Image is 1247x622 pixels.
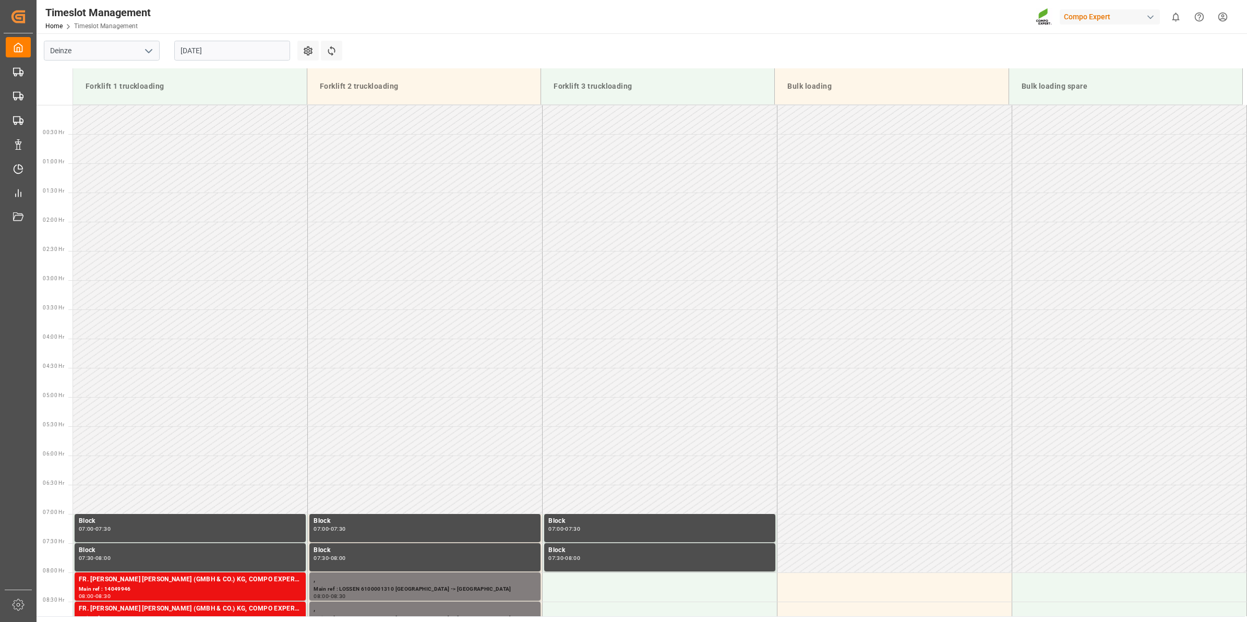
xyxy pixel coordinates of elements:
[563,556,565,560] div: -
[314,594,329,599] div: 08:00
[45,22,63,30] a: Home
[329,527,330,531] div: -
[1036,8,1052,26] img: Screenshot%202023-09-29%20at%2010.02.21.png_1712312052.png
[43,597,64,603] span: 08:30 Hr
[331,594,346,599] div: 08:30
[316,77,532,96] div: Forklift 2 truckloading
[314,527,329,531] div: 07:00
[79,527,94,531] div: 07:00
[81,77,298,96] div: Forklift 1 truckloading
[95,594,111,599] div: 08:30
[43,480,64,486] span: 06:30 Hr
[548,556,563,560] div: 07:30
[314,516,536,527] div: Block
[43,334,64,340] span: 04:00 Hr
[548,545,771,556] div: Block
[314,585,536,594] div: Main ref : LOSSEN 6100001310 [GEOGRAPHIC_DATA] -> [GEOGRAPHIC_DATA]
[174,41,290,61] input: DD.MM.YYYY
[1017,77,1234,96] div: Bulk loading spare
[43,217,64,223] span: 02:00 Hr
[549,77,766,96] div: Forklift 3 truckloading
[314,604,536,614] div: ,
[44,41,160,61] input: Type to search/select
[43,246,64,252] span: 02:30 Hr
[314,556,329,560] div: 07:30
[314,575,536,585] div: ,
[43,392,64,398] span: 05:00 Hr
[329,556,330,560] div: -
[43,363,64,369] span: 04:30 Hr
[43,509,64,515] span: 07:00 Hr
[43,188,64,194] span: 01:30 Hr
[1060,7,1164,27] button: Compo Expert
[565,527,580,531] div: 07:30
[548,527,563,531] div: 07:00
[43,129,64,135] span: 00:30 Hr
[43,568,64,573] span: 08:00 Hr
[79,516,302,527] div: Block
[95,527,111,531] div: 07:30
[43,305,64,310] span: 03:30 Hr
[95,556,111,560] div: 08:00
[43,451,64,457] span: 06:00 Hr
[43,276,64,281] span: 03:00 Hr
[783,77,1000,96] div: Bulk loading
[331,527,346,531] div: 07:30
[45,5,151,20] div: Timeslot Management
[140,43,156,59] button: open menu
[331,556,346,560] div: 08:00
[43,159,64,164] span: 01:00 Hr
[329,594,330,599] div: -
[79,585,302,594] div: Main ref : 14049946
[79,594,94,599] div: 08:00
[314,545,536,556] div: Block
[79,575,302,585] div: FR. [PERSON_NAME] [PERSON_NAME] (GMBH & CO.) KG, COMPO EXPERT Benelux N.V.
[1188,5,1211,29] button: Help Center
[79,604,302,614] div: FR. [PERSON_NAME] [PERSON_NAME] (GMBH & CO.) KG, COMPO EXPERT Benelux N.V.
[94,556,95,560] div: -
[79,545,302,556] div: Block
[94,527,95,531] div: -
[563,527,565,531] div: -
[1060,9,1160,25] div: Compo Expert
[43,422,64,427] span: 05:30 Hr
[94,594,95,599] div: -
[1164,5,1188,29] button: show 0 new notifications
[79,556,94,560] div: 07:30
[565,556,580,560] div: 08:00
[548,516,771,527] div: Block
[43,539,64,544] span: 07:30 Hr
